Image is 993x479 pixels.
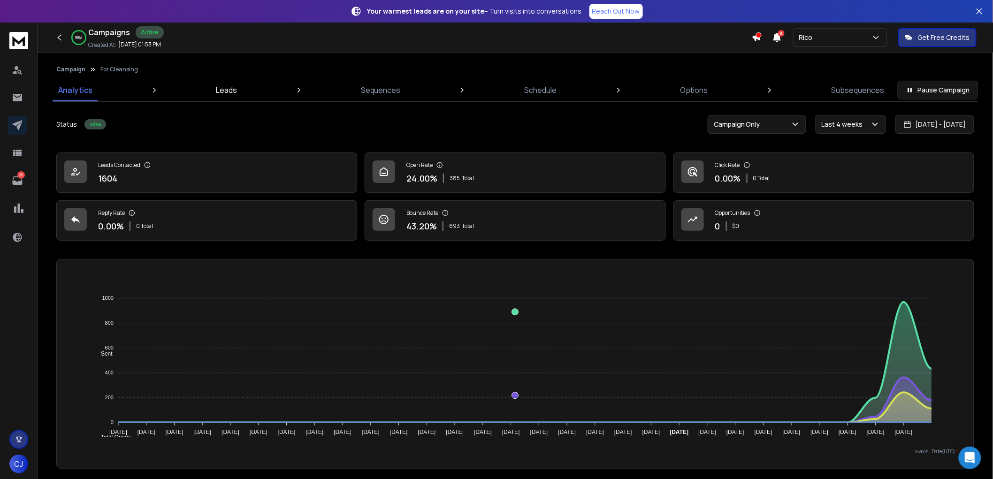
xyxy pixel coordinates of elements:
[56,120,79,129] p: Status:
[675,79,714,101] a: Options
[755,429,772,435] tspan: [DATE]
[105,395,114,401] tspan: 200
[642,429,660,435] tspan: [DATE]
[100,66,138,73] p: For Cleansing
[502,429,520,435] tspan: [DATE]
[832,84,885,96] p: Subsequences
[839,429,857,435] tspan: [DATE]
[362,429,380,435] tspan: [DATE]
[76,35,83,40] p: 99 %
[673,200,974,241] a: Opportunities0$0
[278,429,296,435] tspan: [DATE]
[111,420,114,426] tspan: 0
[524,84,557,96] p: Schedule
[306,429,324,435] tspan: [DATE]
[733,222,740,230] p: $ 0
[9,32,28,49] img: logo
[105,345,114,351] tspan: 600
[714,120,764,129] p: Campaign Only
[250,429,267,435] tspan: [DATE]
[446,429,464,435] tspan: [DATE]
[94,350,113,357] span: Sent
[166,429,183,435] tspan: [DATE]
[365,152,665,193] a: Open Rate24.00%385Total
[136,222,153,230] p: 0 Total
[9,455,28,473] button: CJ
[918,33,970,42] p: Get Free Credits
[726,429,744,435] tspan: [DATE]
[822,120,867,129] p: Last 4 weeks
[102,296,114,301] tspan: 1000
[137,429,155,435] tspan: [DATE]
[783,429,801,435] tspan: [DATE]
[56,66,85,73] button: Campaign
[109,429,127,435] tspan: [DATE]
[715,172,741,185] p: 0.00 %
[715,209,750,217] p: Opportunities
[530,429,548,435] tspan: [DATE]
[58,84,92,96] p: Analytics
[418,429,436,435] tspan: [DATE]
[462,222,474,230] span: Total
[895,429,913,435] tspan: [DATE]
[673,152,974,193] a: Click Rate0.00%0 Total
[614,429,632,435] tspan: [DATE]
[367,7,582,16] p: – Turn visits into conversations
[56,152,357,193] a: Leads Contacted1604
[474,429,492,435] tspan: [DATE]
[462,175,474,182] span: Total
[56,200,357,241] a: Reply Rate0.00%0 Total
[589,4,643,19] a: Reach Out Now
[361,84,401,96] p: Sequences
[519,79,562,101] a: Schedule
[17,171,25,179] p: 25
[118,41,161,48] p: [DATE] 01:53 PM
[136,26,164,38] div: Active
[390,429,408,435] tspan: [DATE]
[811,429,829,435] tspan: [DATE]
[406,161,433,169] p: Open Rate
[699,429,717,435] tspan: [DATE]
[98,172,117,185] p: 1604
[98,161,140,169] p: Leads Contacted
[88,27,130,38] h1: Campaigns
[8,171,27,190] a: 25
[449,222,460,230] span: 693
[450,175,460,182] span: 385
[895,115,974,134] button: [DATE] - [DATE]
[98,209,125,217] p: Reply Rate
[222,429,239,435] tspan: [DATE]
[959,447,981,469] div: Open Intercom Messenger
[406,172,437,185] p: 24.00 %
[753,175,770,182] p: 0 Total
[715,220,720,233] p: 0
[680,84,708,96] p: Options
[53,79,98,101] a: Analytics
[88,41,116,49] p: Created At:
[406,220,437,233] p: 43.20 %
[826,79,890,101] a: Subsequences
[898,81,978,99] button: Pause Campaign
[216,84,237,96] p: Leads
[587,429,604,435] tspan: [DATE]
[799,33,817,42] p: Rico
[898,28,977,47] button: Get Free Credits
[367,7,485,15] strong: Your warmest leads are on your site
[334,429,352,435] tspan: [DATE]
[715,161,740,169] p: Click Rate
[72,448,959,455] p: x-axis : Date(UTC)
[105,370,114,376] tspan: 400
[355,79,406,101] a: Sequences
[558,429,576,435] tspan: [DATE]
[194,429,212,435] tspan: [DATE]
[592,7,640,16] p: Reach Out Now
[94,434,131,441] span: Total Opens
[210,79,243,101] a: Leads
[406,209,438,217] p: Bounce Rate
[778,30,785,37] span: 8
[105,320,114,326] tspan: 800
[84,119,106,129] div: Active
[670,429,689,435] tspan: [DATE]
